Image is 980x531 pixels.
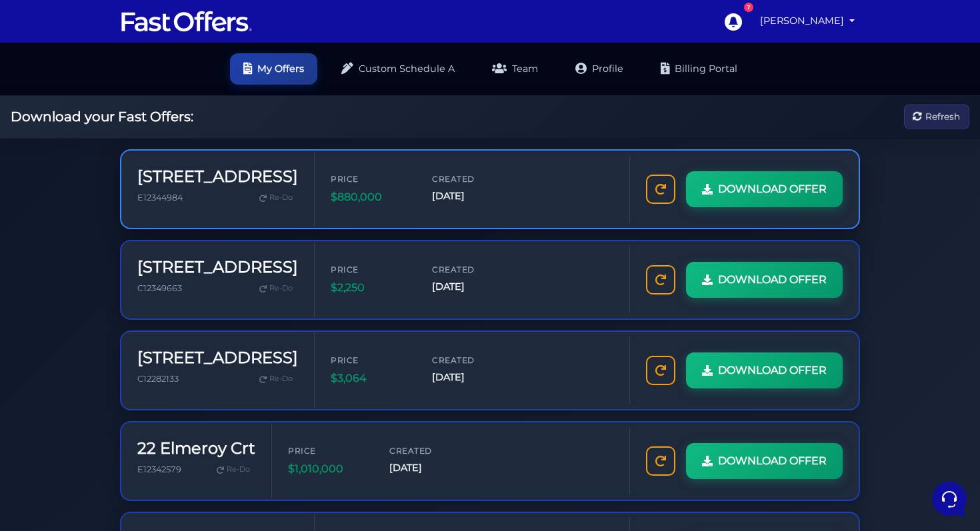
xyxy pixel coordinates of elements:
[11,408,93,439] button: Home
[254,370,298,388] a: Re-Do
[432,370,512,385] span: [DATE]
[432,173,512,185] span: Created
[11,109,193,125] h2: Download your Fast Offers:
[269,373,293,385] span: Re-Do
[432,279,512,294] span: [DATE]
[254,280,298,297] a: Re-Do
[925,109,960,124] span: Refresh
[269,192,293,204] span: Re-Do
[479,53,551,85] a: Team
[137,439,255,458] h3: 22 Elmeroy Crt
[389,460,469,476] span: [DATE]
[21,187,91,197] span: Find an Answer
[331,354,411,366] span: Price
[331,173,411,185] span: Price
[389,444,469,457] span: Created
[718,362,827,379] span: DOWNLOAD OFFER
[93,408,175,439] button: Messages
[929,479,969,519] iframe: Customerly Messenger Launcher
[11,11,224,53] h2: Hello [PERSON_NAME] 👋
[331,279,411,296] span: $2,250
[744,3,753,12] div: 7
[207,427,224,439] p: Help
[686,171,843,207] a: DOWNLOAD OFFER
[331,370,411,387] span: $3,064
[215,75,245,85] a: See all
[717,6,748,37] a: 7
[21,133,245,160] button: Start a Conversation
[755,8,860,34] a: [PERSON_NAME]
[331,189,411,206] span: $880,000
[432,354,512,366] span: Created
[562,53,637,85] a: Profile
[254,189,298,207] a: Re-Do
[137,464,181,474] span: E12342579
[166,187,245,197] a: Open Help Center
[432,263,512,276] span: Created
[686,443,843,479] a: DOWNLOAD OFFER
[647,53,751,85] a: Billing Portal
[137,258,298,277] h3: [STREET_ADDRESS]
[432,189,512,204] span: [DATE]
[269,282,293,294] span: Re-Do
[288,444,368,457] span: Price
[328,53,468,85] a: Custom Schedule A
[686,262,843,298] a: DOWNLOAD OFFER
[331,263,411,276] span: Price
[686,352,843,388] a: DOWNLOAD OFFER
[137,167,298,187] h3: [STREET_ADDRESS]
[137,374,179,384] span: C12282133
[718,271,827,288] span: DOWNLOAD OFFER
[904,105,969,129] button: Refresh
[288,460,368,478] span: $1,010,000
[174,408,256,439] button: Help
[137,283,182,293] span: C12349663
[21,96,48,123] img: dark
[718,181,827,198] span: DOWNLOAD OFFER
[40,427,63,439] p: Home
[137,193,183,203] span: E12344984
[96,141,187,152] span: Start a Conversation
[230,53,317,85] a: My Offers
[227,464,250,476] span: Re-Do
[30,215,218,229] input: Search for an Article...
[115,427,153,439] p: Messages
[718,452,827,470] span: DOWNLOAD OFFER
[21,75,108,85] span: Your Conversations
[43,96,69,123] img: dark
[211,461,255,478] a: Re-Do
[137,348,298,368] h3: [STREET_ADDRESS]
